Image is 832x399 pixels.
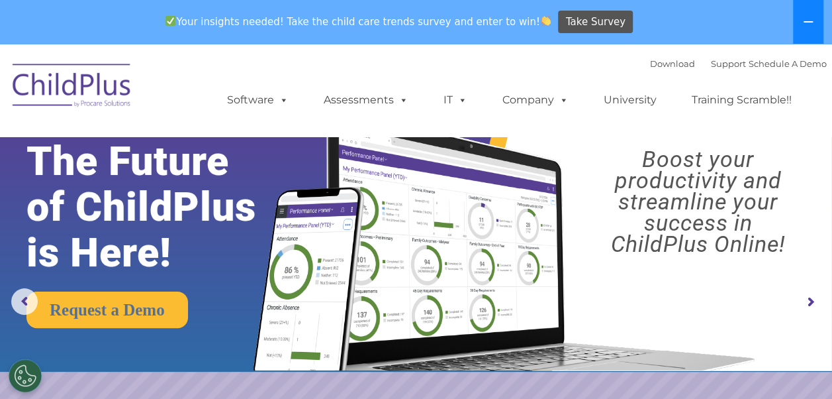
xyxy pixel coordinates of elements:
a: Request a Demo [26,292,188,328]
a: Company [489,87,582,113]
a: Download [650,58,695,69]
img: 👏 [541,16,551,26]
button: Cookies Settings [9,359,42,392]
img: ✅ [165,16,175,26]
a: University [590,87,670,113]
a: Training Scramble!! [678,87,805,113]
rs-layer: Boost your productivity and streamline your success in ChildPlus Online! [575,148,821,255]
a: Software [214,87,302,113]
span: Take Survey [566,11,625,34]
a: Schedule A Demo [749,58,827,69]
span: Your insights needed! Take the child care trends survey and enter to win! [160,9,557,34]
span: Phone number [184,142,240,152]
rs-layer: The Future of ChildPlus is Here! [26,139,292,276]
img: ChildPlus by Procare Solutions [6,54,138,121]
a: IT [430,87,481,113]
a: Take Survey [558,11,633,34]
span: Last name [184,87,224,97]
a: Support [711,58,746,69]
font: | [650,58,827,69]
a: Assessments [310,87,422,113]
